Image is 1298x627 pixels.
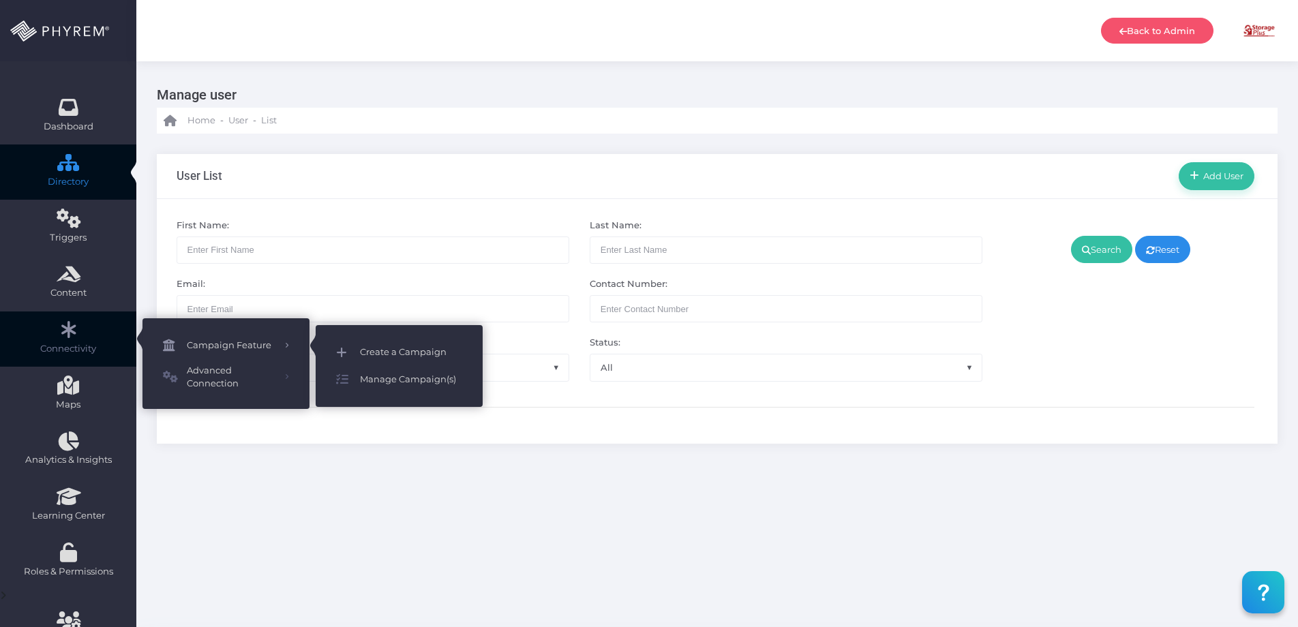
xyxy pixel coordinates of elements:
[9,231,127,245] span: Triggers
[228,114,248,127] span: User
[142,359,310,395] a: Advanced Connection
[187,364,275,391] span: Advanced Connection
[590,336,620,350] label: Status:
[177,236,569,264] input: Enter First Name
[187,337,275,354] span: Campaign Feature
[261,114,277,127] span: List
[9,509,127,523] span: Learning Center
[218,114,226,127] li: -
[9,565,127,579] span: Roles & Permissions
[590,236,982,264] input: Enter Last Name
[590,219,642,232] label: Last Name:
[1135,236,1190,263] a: Reset
[9,453,127,467] span: Analytics & Insights
[360,371,462,388] span: Manage Campaign(s)
[1179,162,1254,189] a: Add User
[164,108,215,134] a: Home
[56,398,80,412] span: Maps
[590,277,667,291] label: Contact Number:
[590,354,982,381] span: All
[157,82,1267,108] h3: Manage user
[177,295,569,322] input: Enter Email
[177,169,222,183] h3: User List
[177,219,229,232] label: First Name:
[9,342,127,356] span: Connectivity
[177,277,205,291] label: Email:
[1071,236,1132,263] a: Search
[44,120,93,134] span: Dashboard
[590,295,982,322] input: Maximum of 10 digits required
[142,332,310,359] a: Campaign Feature
[316,339,483,366] a: Create a Campaign
[316,366,483,393] a: Manage Campaign(s)
[1199,170,1244,181] span: Add User
[9,175,127,189] span: Directory
[251,114,258,127] li: -
[1101,18,1213,44] a: Back to Admin
[261,108,277,134] a: List
[9,286,127,300] span: Content
[228,108,248,134] a: User
[590,354,982,380] span: All
[360,343,462,361] span: Create a Campaign
[187,114,215,127] span: Home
